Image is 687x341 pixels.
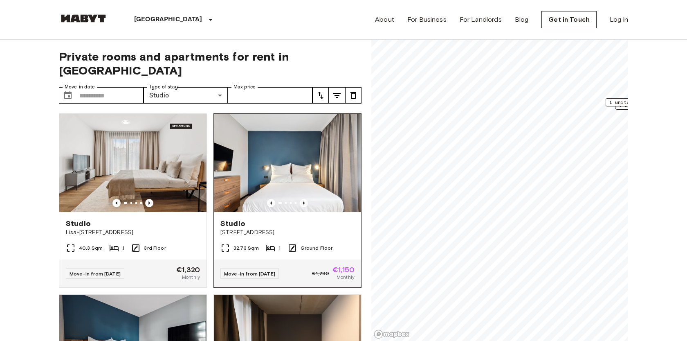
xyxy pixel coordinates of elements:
span: 3rd Floor [144,244,166,252]
span: 40.3 Sqm [79,244,103,252]
span: Monthly [182,273,200,281]
button: Choose date [60,87,76,104]
button: Previous image [112,199,121,207]
a: For Business [407,15,447,25]
div: Map marker [606,98,666,111]
a: About [375,15,394,25]
span: €1,280 [312,270,329,277]
span: €1,320 [176,266,200,273]
img: Habyt [59,14,108,23]
span: €1,150 [332,266,355,273]
span: 1 units from €1190 [609,99,662,106]
span: Studio [220,219,245,228]
a: For Landlords [460,15,502,25]
label: Type of stay [149,84,178,90]
button: Previous image [145,199,153,207]
img: Marketing picture of unit DE-01-482-008-01 [214,114,361,212]
span: Move-in from [DATE] [70,271,121,277]
label: Max price [233,84,256,90]
span: Private rooms and apartments for rent in [GEOGRAPHIC_DATA] [59,50,361,77]
a: Marketing picture of unit DE-01-482-008-01Previous imagePrevious imageStudio[STREET_ADDRESS]32.73... [213,113,361,288]
button: Previous image [300,199,308,207]
a: Mapbox logo [374,330,410,339]
span: Ground Floor [301,244,333,252]
span: Lisa-[STREET_ADDRESS] [66,228,200,237]
p: [GEOGRAPHIC_DATA] [134,15,202,25]
span: Move-in from [DATE] [224,271,275,277]
button: Previous image [267,199,275,207]
a: Get in Touch [541,11,597,28]
button: tune [345,87,361,104]
button: tune [312,87,329,104]
span: Studio [66,219,91,228]
span: [STREET_ADDRESS] [220,228,355,237]
span: 32.73 Sqm [233,244,259,252]
a: Log in [610,15,628,25]
span: 1 [122,244,124,252]
a: Marketing picture of unit DE-01-491-304-001Previous imagePrevious imageStudioLisa-[STREET_ADDRESS... [59,113,207,288]
span: Monthly [337,273,355,281]
img: Marketing picture of unit DE-01-491-304-001 [59,114,207,212]
a: Blog [515,15,529,25]
label: Move-in date [65,84,95,90]
button: tune [329,87,345,104]
div: Studio [144,87,228,104]
span: 1 [278,244,281,252]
